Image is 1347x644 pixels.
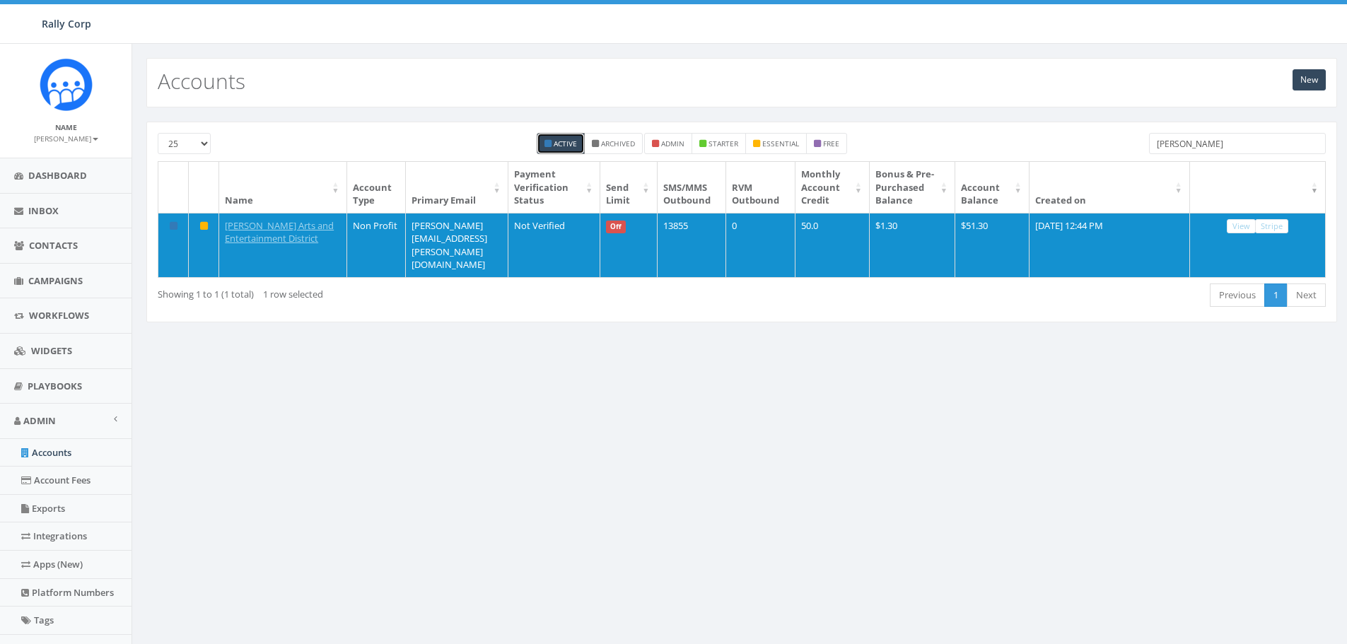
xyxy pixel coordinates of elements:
td: Not Verified [508,213,600,277]
span: Playbooks [28,380,82,392]
span: Contacts [29,239,78,252]
a: Previous [1210,283,1265,307]
a: New [1293,69,1326,90]
a: [PERSON_NAME] [34,131,98,144]
th: Account Type [347,162,407,213]
th: Account Balance: activate to sort column ascending [955,162,1030,213]
small: starter [709,139,738,148]
th: Primary Email : activate to sort column ascending [406,162,508,213]
span: 1 row selected [263,288,323,300]
td: $51.30 [955,213,1030,277]
small: Active [554,139,577,148]
span: Widgets [31,344,72,357]
small: free [823,139,839,148]
img: Icon_1.png [40,58,93,111]
th: Bonus &amp; Pre-Purchased Balance: activate to sort column ascending [870,162,955,213]
span: Inbox [28,204,59,217]
span: Dashboard [28,169,87,182]
th: Name: activate to sort column ascending [219,162,346,213]
span: Workflows [29,309,89,322]
small: Archived [601,139,635,148]
th: SMS/MMS Outbound [658,162,727,213]
span: Rally Corp [42,17,91,30]
small: [PERSON_NAME] [34,134,98,144]
th: Send Limit: activate to sort column ascending [600,162,657,213]
a: 1 [1264,283,1288,307]
th: Payment Verification Status : activate to sort column ascending [508,162,600,213]
span: Off [606,221,626,233]
td: 13855 [658,213,727,277]
td: [DATE] 12:44 PM [1030,213,1190,277]
input: Type to search [1149,133,1326,154]
span: Campaigns [28,274,83,287]
td: 0 [726,213,795,277]
td: [PERSON_NAME][EMAIL_ADDRESS][PERSON_NAME][DOMAIN_NAME] [406,213,508,277]
div: Showing 1 to 1 (1 total) [158,282,632,301]
small: admin [661,139,684,148]
span: Admin [23,414,56,427]
a: [PERSON_NAME] Arts and Entertainment District [225,219,334,245]
small: essential [762,139,799,148]
td: $1.30 [870,213,955,277]
a: Stripe [1255,219,1288,234]
th: Monthly Account Credit: activate to sort column ascending [795,162,870,213]
td: Non Profit [347,213,407,277]
small: Name [55,122,77,132]
h2: Accounts [158,69,245,93]
a: Next [1287,283,1326,307]
td: 50.0 [795,213,870,277]
a: View [1227,219,1256,234]
th: Created on: activate to sort column ascending [1030,162,1190,213]
th: RVM Outbound [726,162,795,213]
